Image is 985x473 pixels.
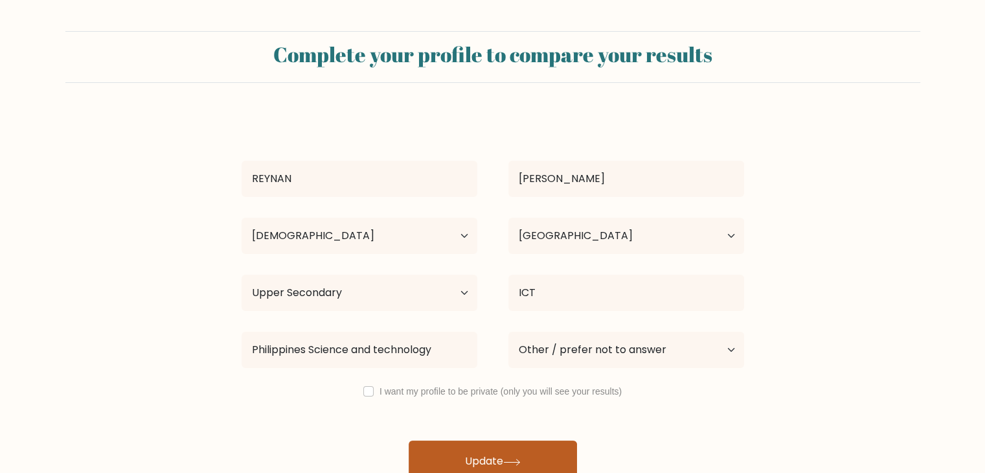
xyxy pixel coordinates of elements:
[242,332,477,368] input: Most relevant educational institution
[508,275,744,311] input: What did you study?
[73,42,912,67] h2: Complete your profile to compare your results
[508,161,744,197] input: Last name
[242,161,477,197] input: First name
[379,386,622,397] label: I want my profile to be private (only you will see your results)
